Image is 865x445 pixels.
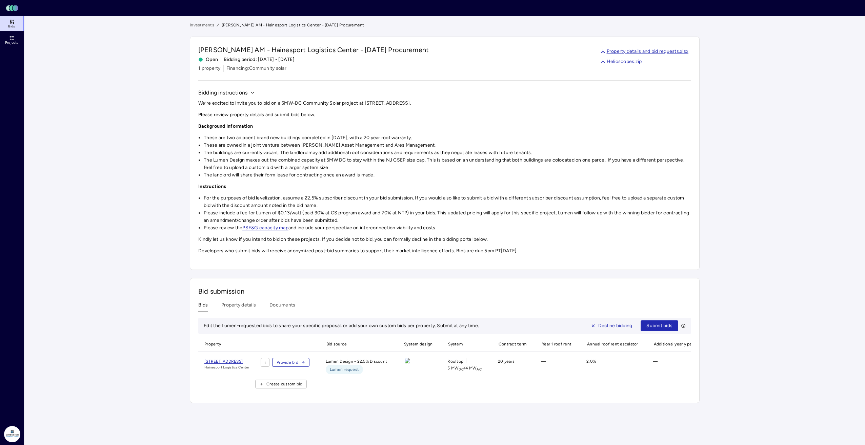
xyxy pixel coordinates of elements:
li: The buildings are currently vacant. The landlord may add additional roof considerations and requi... [204,149,691,156]
span: Submit bids [646,322,672,330]
strong: Instructions [198,184,226,189]
span: Provide bid [277,359,298,366]
li: The landlord will share their form lease for contracting once an award is made. [204,171,691,179]
button: Bidding instructions [198,89,255,97]
span: Financing: Community solar [226,65,286,72]
span: Rooftop [447,358,463,365]
span: Year 1 roof rent [536,337,576,352]
div: — [536,358,576,374]
div: 2.0% [581,358,642,374]
p: Kindly let us know if you intend to bid on these projects. If you decide not to bid, you can form... [198,236,691,243]
li: Please review the and include your perspective on interconnection viability and costs. [204,224,691,232]
span: Projects [5,41,18,45]
button: Property details [221,301,256,312]
span: Bidding period: [DATE] - [DATE] [224,56,295,63]
button: Provide bid [272,358,309,367]
span: Contract term [492,337,530,352]
p: We’re excited to invite you to bid on a 5MW-DC Community Solar project at [STREET_ADDRESS]. [198,100,691,107]
span: [STREET_ADDRESS] [204,359,243,364]
span: Property [198,337,250,352]
span: Bid submission [198,287,244,295]
a: Property details and bid requests.xlsx [601,48,689,55]
button: Documents [269,301,295,312]
button: Create custom bid [255,380,307,388]
img: view [405,358,410,363]
nav: breadcrumb [190,22,700,28]
span: Annual roof rent escalator [581,337,642,352]
span: Additional yearly payments [648,337,710,352]
span: Bid source [320,337,393,352]
span: [PERSON_NAME] AM - Hainesport Logistics Center - [DATE] Procurement [222,22,364,28]
li: For the purposes of bid levelization, assume a 22.5% subscriber discount in your bid submission. ... [204,194,691,209]
button: Decline bidding [585,320,638,331]
span: Create custom bid [266,381,302,387]
li: These are owned in a joint venture between [PERSON_NAME] Asset Management and Ares Management. [204,142,691,149]
span: System design [398,337,437,352]
a: PSE&G capacity map [242,225,288,231]
span: [PERSON_NAME] AM - Hainesport Logistics Center - [DATE] Procurement [198,45,429,55]
strong: Background Information [198,123,253,129]
img: Dimension Energy [4,426,20,442]
li: Please include a fee for Lumen of $0.13/watt (paid 30% at CS program award and 70% at NTP) in you... [204,209,691,224]
span: Bidding instructions [198,89,247,97]
sub: AC [477,367,482,372]
a: [STREET_ADDRESS] [204,358,249,365]
div: — [648,358,710,374]
span: Bids [8,24,15,28]
span: Edit the Lumen-requested bids to share your specific proposal, or add your own custom bids per pr... [204,323,479,329]
span: 5 MW / 4 MW [447,365,481,372]
span: Decline bidding [598,322,632,330]
button: Bids [198,301,208,312]
li: These are two adjacent brand new buildings completed in [DATE], with a 20 year roof warranty. [204,134,691,142]
span: 1 property [198,65,221,72]
a: Investments [190,22,214,28]
div: Lumen Design - 22.5% Discount [320,358,393,374]
div: 20 years [492,358,530,374]
span: Open [198,56,218,63]
span: Lumen request [330,366,359,373]
span: Hainesport Logistics Center [204,365,249,370]
p: Developers who submit bids will receive anonymized post-bid summaries to support their market int... [198,247,691,255]
p: Please review property details and submit bids below. [198,111,691,119]
button: Submit bids [641,320,678,331]
span: System [442,337,487,352]
a: Helioscopes.zip [601,58,642,65]
li: The Lumen Design maxes out the combined capacity at 5MW DC to stay within the NJ CSEP size cap. T... [204,156,691,171]
sub: DC [459,367,464,372]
